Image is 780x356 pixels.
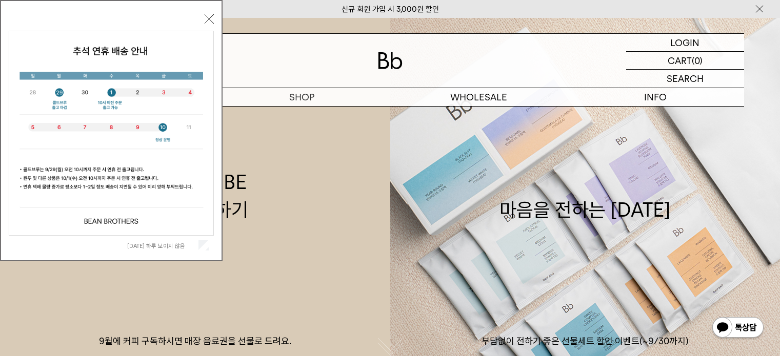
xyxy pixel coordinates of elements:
a: LOGIN [626,34,744,52]
img: 5e4d662c6b1424087153c0055ceb1a13_140731.jpg [9,31,213,235]
p: (0) [692,52,703,69]
p: LOGIN [670,34,699,51]
p: SEARCH [667,70,704,88]
p: INFO [567,88,744,106]
a: SHOP [213,88,390,106]
p: CART [668,52,692,69]
a: 신규 회원 가입 시 3,000원 할인 [342,5,439,14]
p: WHOLESALE [390,88,567,106]
a: CART (0) [626,52,744,70]
img: 로고 [378,52,403,69]
label: [DATE] 하루 보이지 않음 [127,242,196,249]
img: 카카오톡 채널 1:1 채팅 버튼 [711,316,765,341]
div: 마음을 전하는 [DATE] [499,169,671,223]
button: 닫기 [205,14,214,24]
